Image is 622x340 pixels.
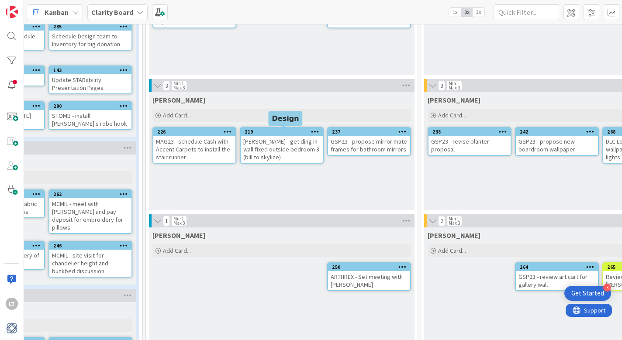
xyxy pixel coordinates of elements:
div: Min 1 [173,216,184,221]
a: 262MCMIL - meet with [PERSON_NAME] and pay deposit for embroidery for pillows [48,189,132,234]
div: 264 [516,263,598,271]
div: 246 [49,242,131,250]
div: 219[PERSON_NAME] - get ding in wall fixed outside bedroom 3 (bill to skyline) [241,128,323,163]
div: 200 [49,102,131,110]
span: 3 [163,80,170,91]
div: 262 [49,190,131,198]
div: 143Update STARability Presentation Pages [49,66,131,93]
div: 262 [53,191,131,197]
div: 238 [432,129,511,135]
div: Max 3 [449,221,460,225]
div: 235Schedule Design team to Inventory for big donation [49,23,131,50]
span: 1 [163,216,170,226]
div: GSP23 - revise planter proposal [428,136,511,155]
div: 250 [328,263,410,271]
div: Open Get Started checklist, remaining modules: 3 [564,286,611,301]
a: 264GSP23 - review art cart for gallery wall [515,262,599,291]
span: 2 [438,216,445,226]
a: 219[PERSON_NAME] - get ding in wall fixed outside bedroom 3 (bill to skyline) [240,127,324,164]
div: Max 3 [173,86,185,90]
span: Lisa T. [428,96,480,104]
div: 242 [520,129,598,135]
div: 219 [241,128,323,136]
div: 226 [157,129,235,135]
div: Max 3 [173,221,185,225]
span: Support [18,1,40,12]
span: Kanban [45,7,69,17]
span: Lisa T. [152,96,205,104]
div: 235 [49,23,131,31]
div: 262MCMIL - meet with [PERSON_NAME] and pay deposit for embroidery for pillows [49,190,131,233]
div: ARTHREX - Set meeting with [PERSON_NAME] [328,271,410,290]
span: Lisa K. [152,231,205,240]
div: MCMIL - meet with [PERSON_NAME] and pay deposit for embroidery for pillows [49,198,131,233]
img: avatar [6,322,18,334]
span: Lisa K. [428,231,480,240]
span: Add Card... [438,247,466,254]
div: Update STARability Presentation Pages [49,74,131,93]
div: 237 [332,129,410,135]
span: 3x [473,8,484,17]
div: 250 [332,264,410,270]
div: 3 [603,284,611,292]
div: 200 [53,103,131,109]
a: 246MCMIL - site visit for chandelier height and bunkbed discussion [48,241,132,278]
a: 237GSP23 - propose mirror mate frames for bathroom mirrors [327,127,411,156]
span: Add Card... [163,247,191,254]
a: 143Update STARability Presentation Pages [48,65,132,94]
div: 242GSP23 - propose new boardroom wallpaper [516,128,598,155]
div: GSP23 - review art cart for gallery wall [516,271,598,290]
div: 246 [53,243,131,249]
a: 250ARTHREX - Set meeting with [PERSON_NAME] [327,262,411,291]
div: [PERSON_NAME] - get ding in wall fixed outside bedroom 3 (bill to skyline) [241,136,323,163]
div: 237GSP23 - propose mirror mate frames for bathroom mirrors [328,128,410,155]
b: Clarity Board [91,8,133,17]
div: 238GSP23 - revise planter proposal [428,128,511,155]
div: 219 [245,129,323,135]
div: GSP23 - propose mirror mate frames for bathroom mirrors [328,136,410,155]
div: 226 [153,128,235,136]
div: Schedule Design team to Inventory for big donation [49,31,131,50]
div: GSP23 - propose new boardroom wallpaper [516,136,598,155]
div: 143 [53,67,131,73]
div: 264GSP23 - review art cart for gallery wall [516,263,598,290]
input: Quick Filter... [494,4,559,20]
span: 2x [461,8,473,17]
div: 242 [516,128,598,136]
span: Add Card... [438,111,466,119]
a: 238GSP23 - revise planter proposal [428,127,511,156]
div: MAG23 - schedule Cash with Accent Carpets to install the stair runner [153,136,235,163]
div: Min 1 [449,216,459,221]
span: 1x [449,8,461,17]
div: Min 1 [449,81,459,86]
a: 242GSP23 - propose new boardroom wallpaper [515,127,599,156]
div: 226MAG23 - schedule Cash with Accent Carpets to install the stair runner [153,128,235,163]
a: 226MAG23 - schedule Cash with Accent Carpets to install the stair runner [152,127,236,164]
div: 238 [428,128,511,136]
a: 200STOMB - install [PERSON_NAME]'s robe hook [48,101,132,130]
div: Max 3 [449,86,460,90]
a: 235Schedule Design team to Inventory for big donation [48,22,132,51]
img: Visit kanbanzone.com [6,6,18,18]
span: 3 [438,80,445,91]
div: 250ARTHREX - Set meeting with [PERSON_NAME] [328,263,410,290]
div: Get Started [571,289,604,298]
div: STOMB - install [PERSON_NAME]'s robe hook [49,110,131,129]
div: 235 [53,24,131,30]
div: 200STOMB - install [PERSON_NAME]'s robe hook [49,102,131,129]
div: MCMIL - site visit for chandelier height and bunkbed discussion [49,250,131,277]
div: 246MCMIL - site visit for chandelier height and bunkbed discussion [49,242,131,277]
div: 143 [49,66,131,74]
h5: Design [272,114,299,123]
div: Min 1 [173,81,184,86]
span: Add Card... [163,111,191,119]
div: 264 [520,264,598,270]
div: 237 [328,128,410,136]
div: LT [6,298,18,310]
